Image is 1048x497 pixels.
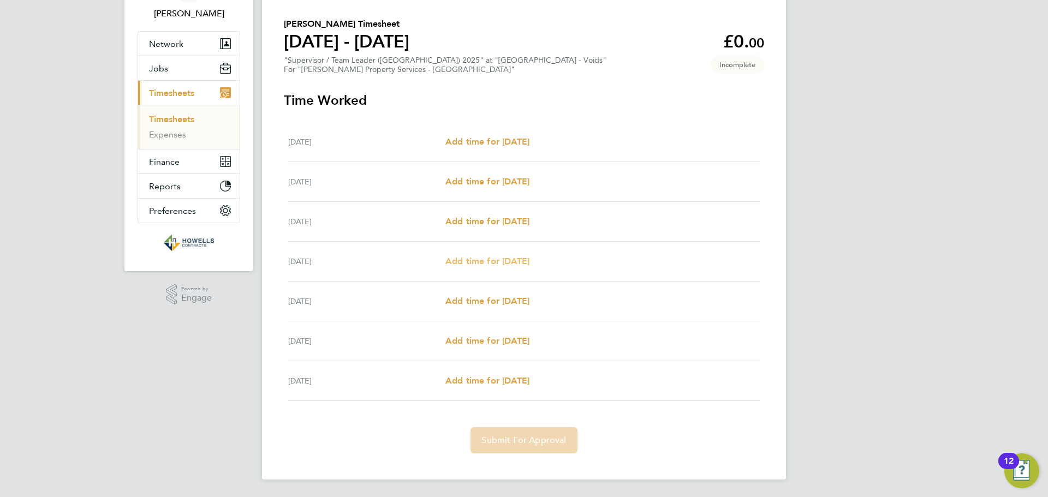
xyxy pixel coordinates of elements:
[445,256,529,266] span: Add time for [DATE]
[149,206,196,216] span: Preferences
[138,105,240,149] div: Timesheets
[149,63,168,74] span: Jobs
[163,234,215,252] img: wearehowells-logo-retina.png
[445,135,529,148] a: Add time for [DATE]
[138,199,240,223] button: Preferences
[149,114,194,124] a: Timesheets
[288,334,445,348] div: [DATE]
[284,65,606,74] div: For "[PERSON_NAME] Property Services - [GEOGRAPHIC_DATA]"
[445,175,529,188] a: Add time for [DATE]
[284,17,409,31] h2: [PERSON_NAME] Timesheet
[149,129,186,140] a: Expenses
[284,56,606,74] div: "Supervisor / Team Leader ([GEOGRAPHIC_DATA]) 2025" at "[GEOGRAPHIC_DATA] - Voids"
[445,136,529,147] span: Add time for [DATE]
[138,7,240,20] span: Bianca Manser
[1004,461,1014,475] div: 12
[288,215,445,228] div: [DATE]
[138,32,240,56] button: Network
[288,295,445,308] div: [DATE]
[138,149,240,173] button: Finance
[181,294,212,303] span: Engage
[138,234,240,252] a: Go to home page
[149,181,181,191] span: Reports
[288,255,445,268] div: [DATE]
[284,92,764,109] h3: Time Worked
[149,157,180,167] span: Finance
[445,374,529,387] a: Add time for [DATE]
[445,336,529,346] span: Add time for [DATE]
[138,81,240,105] button: Timesheets
[445,296,529,306] span: Add time for [DATE]
[749,35,764,51] span: 00
[445,295,529,308] a: Add time for [DATE]
[288,135,445,148] div: [DATE]
[445,255,529,268] a: Add time for [DATE]
[445,216,529,226] span: Add time for [DATE]
[166,284,212,305] a: Powered byEngage
[149,88,194,98] span: Timesheets
[181,284,212,294] span: Powered by
[445,176,529,187] span: Add time for [DATE]
[445,334,529,348] a: Add time for [DATE]
[723,31,764,52] app-decimal: £0.
[1004,453,1039,488] button: Open Resource Center, 12 new notifications
[445,215,529,228] a: Add time for [DATE]
[138,174,240,198] button: Reports
[711,56,764,74] span: This timesheet is Incomplete.
[138,56,240,80] button: Jobs
[284,31,409,52] h1: [DATE] - [DATE]
[149,39,183,49] span: Network
[445,375,529,386] span: Add time for [DATE]
[288,374,445,387] div: [DATE]
[288,175,445,188] div: [DATE]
